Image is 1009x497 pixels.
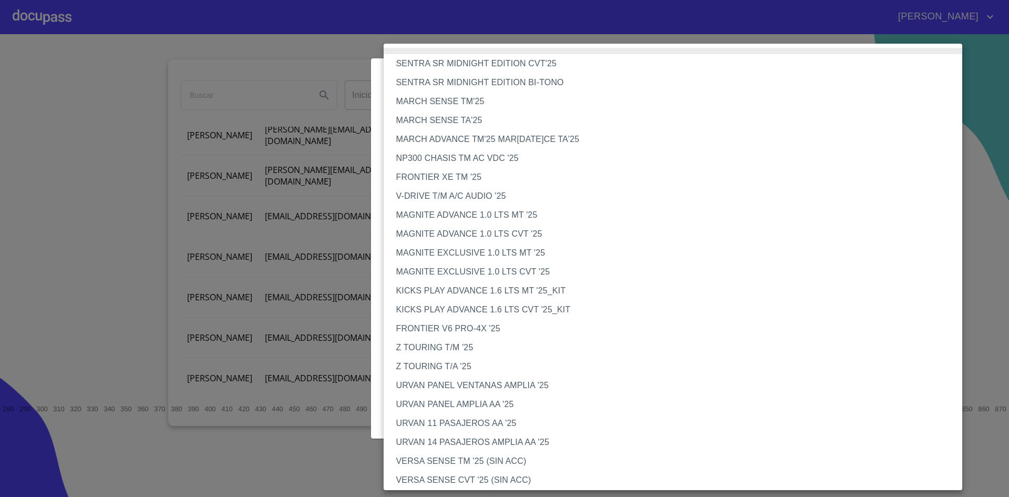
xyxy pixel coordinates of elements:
[384,471,971,490] li: VERSA SENSE CVT '25 (SIN ACC)
[384,338,971,357] li: Z TOURING T/M '25
[384,130,971,149] li: MARCH ADVANCE TM'25 MAR[DATE]CE TA'25
[384,168,971,187] li: FRONTIER XE TM '25
[384,357,971,376] li: Z TOURING T/A '25
[384,73,971,92] li: SENTRA SR MIDNIGHT EDITION BI-TONO
[384,92,971,111] li: MARCH SENSE TM'25
[384,452,971,471] li: VERSA SENSE TM '25 (SIN ACC)
[384,244,971,262] li: MAGNITE EXCLUSIVE 1.0 LTS MT '25
[384,433,971,452] li: URVAN 14 PASAJEROS AMPLIA AA '25
[384,395,971,414] li: URVAN PANEL AMPLIA AA '25
[384,225,971,244] li: MAGNITE ADVANCE 1.0 LTS CVT '25
[384,300,971,319] li: KICKS PLAY ADVANCE 1.6 LTS CVT '25_KIT
[384,187,971,206] li: V-DRIVE T/M A/C AUDIO '25
[384,206,971,225] li: MAGNITE ADVANCE 1.0 LTS MT '25
[384,281,971,300] li: KICKS PLAY ADVANCE 1.6 LTS MT '25_KIT
[384,376,971,395] li: URVAN PANEL VENTANAS AMPLIA '25
[384,319,971,338] li: FRONTIER V6 PRO-4X '25
[384,262,971,281] li: MAGNITE EXCLUSIVE 1.0 LTS CVT '25
[384,111,971,130] li: MARCH SENSE TA'25
[384,149,971,168] li: NP300 CHASIS TM AC VDC '25
[384,54,971,73] li: SENTRA SR MIDNIGHT EDITION CVT'25
[384,414,971,433] li: URVAN 11 PASAJEROS AA '25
